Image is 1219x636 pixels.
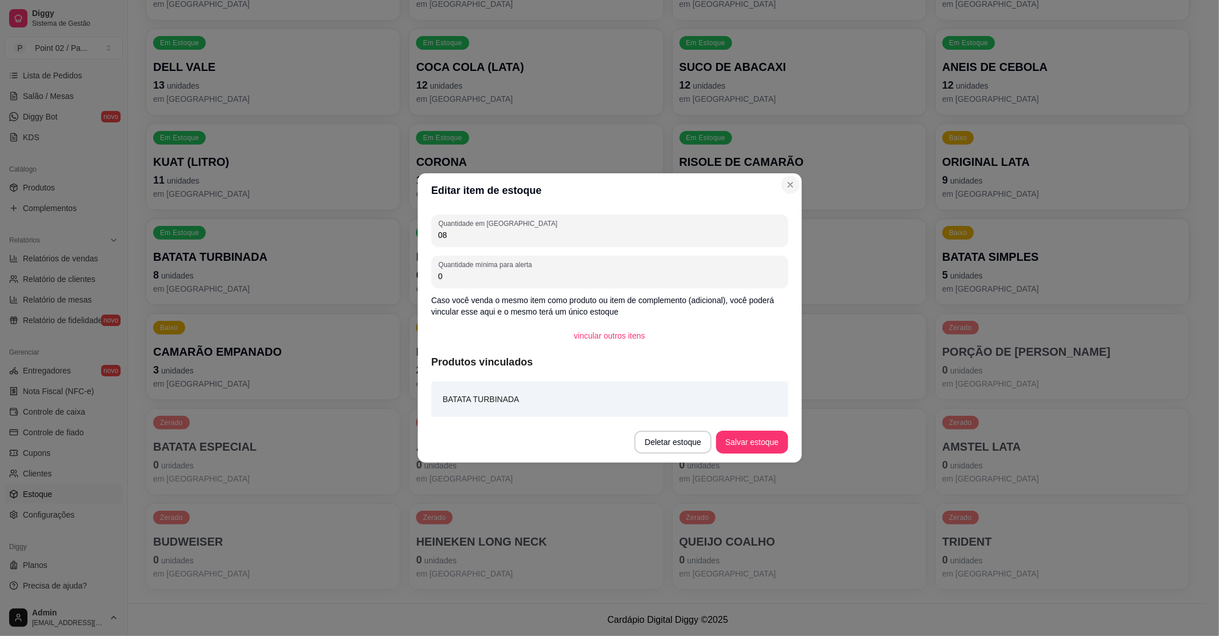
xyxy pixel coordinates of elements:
button: vincular outros itens [565,324,654,347]
label: Quantidade em [GEOGRAPHIC_DATA] [438,218,561,228]
article: BATATA TURBINADA [443,393,519,406]
article: Produtos vinculados [431,354,788,370]
input: Quantidade mínima para alerta [438,271,781,282]
button: Close [781,176,800,194]
header: Editar item de estoque [418,173,802,208]
label: Quantidade mínima para alerta [438,260,536,269]
button: Salvar estoque [716,431,788,454]
input: Quantidade em estoque [438,229,781,241]
button: Deletar estoque [634,431,712,454]
p: Caso você venda o mesmo item como produto ou item de complemento (adicional), você poderá vincula... [431,295,788,317]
